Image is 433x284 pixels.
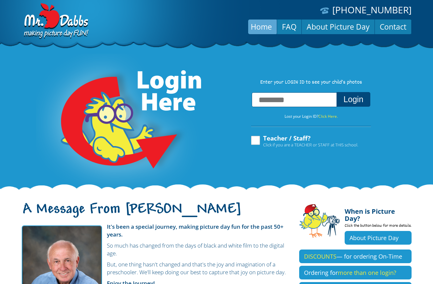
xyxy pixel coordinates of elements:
a: FAQ [277,19,301,34]
a: Home [246,19,277,34]
a: About Picture Day [345,231,412,245]
p: Click the button below for more details. [345,222,412,231]
a: DISCOUNTS— for ordering On-Time [299,250,412,263]
a: Ordering formore than one login? [299,266,412,279]
p: So much has changed from the days of black and white film to the digital age. [22,242,289,257]
img: Login Here [36,54,202,190]
p: Lost your Login ID? [245,113,378,120]
p: But, one thing hasn't changed and that's the joy and imagination of a preschooler. We'll keep doi... [22,261,289,276]
a: Contact [375,19,411,34]
label: Teacher / Staff? [250,135,358,147]
h1: A Message From [PERSON_NAME] [22,207,289,220]
a: Click Here. [318,114,338,119]
strong: It's been a special journey, making picture day fun for the past 50+ years. [107,223,284,238]
p: Enter your LOGIN ID to see your child’s photos [245,79,378,86]
button: Login [337,92,370,107]
a: [PHONE_NUMBER] [332,4,412,16]
img: Dabbs Company [22,3,89,40]
span: more than one login? [338,269,396,277]
span: Click if you are a TEACHER or STAFF at THIS school. [263,142,358,148]
a: About Picture Day [302,19,375,34]
h4: When is Picture Day? [345,204,412,222]
span: DISCOUNTS [304,252,337,260]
